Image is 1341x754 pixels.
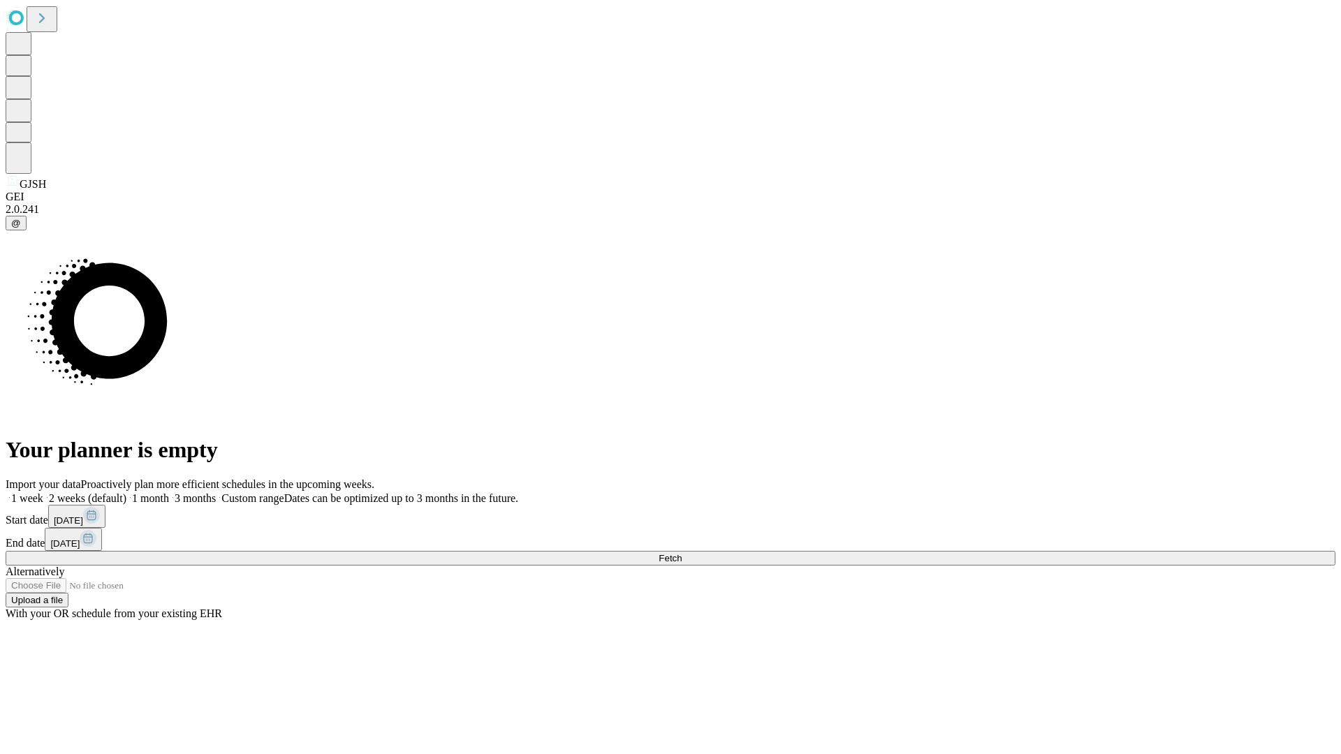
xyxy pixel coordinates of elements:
span: Proactively plan more efficient schedules in the upcoming weeks. [81,478,374,490]
span: 1 month [132,492,169,504]
span: 1 week [11,492,43,504]
span: With your OR schedule from your existing EHR [6,607,222,619]
span: Alternatively [6,565,64,577]
button: @ [6,216,27,230]
span: @ [11,218,21,228]
h1: Your planner is empty [6,437,1335,463]
div: End date [6,528,1335,551]
span: GJSH [20,178,46,190]
span: Fetch [659,553,682,563]
div: Start date [6,505,1335,528]
button: [DATE] [45,528,102,551]
div: GEI [6,191,1335,203]
button: Fetch [6,551,1335,565]
span: Custom range [221,492,284,504]
span: [DATE] [50,538,80,549]
div: 2.0.241 [6,203,1335,216]
span: 3 months [175,492,216,504]
span: Import your data [6,478,81,490]
button: Upload a file [6,593,68,607]
button: [DATE] [48,505,105,528]
span: 2 weeks (default) [49,492,126,504]
span: [DATE] [54,515,83,526]
span: Dates can be optimized up to 3 months in the future. [284,492,518,504]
